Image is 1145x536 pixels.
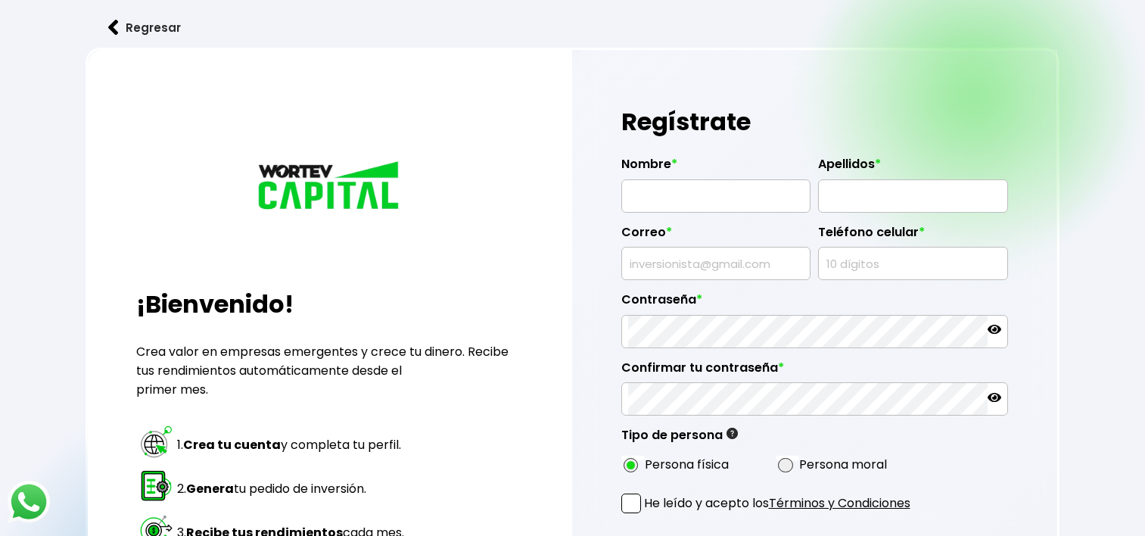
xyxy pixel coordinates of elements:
label: Nombre [621,157,811,179]
button: Regresar [86,8,204,48]
input: 10 dígitos [825,248,1000,279]
img: paso 1 [138,424,174,460]
label: Contraseña [621,292,1008,315]
img: gfR76cHglkPwleuBLjWdxeZVvX9Wp6JBDmjRYY8JYDQn16A2ICN00zLTgIroGa6qie5tIuWH7V3AapTKqzv+oMZsGfMUqL5JM... [727,428,738,439]
img: flecha izquierda [108,20,119,36]
img: logo_wortev_capital [254,159,406,215]
a: flecha izquierdaRegresar [86,8,1059,48]
label: Persona física [645,455,729,474]
p: He leído y acepto los [644,494,910,513]
input: inversionista@gmail.com [628,248,804,279]
label: Confirmar tu contraseña [621,360,1008,383]
h1: Regístrate [621,99,1008,145]
strong: Genera [186,480,234,497]
p: Crea valor en empresas emergentes y crece tu dinero. Recibe tus rendimientos automáticamente desd... [136,342,523,399]
td: 1. y completa tu perfil. [176,423,405,466]
img: logos_whatsapp-icon.242b2217.svg [8,481,50,523]
label: Persona moral [799,455,887,474]
label: Correo [621,225,811,248]
label: Teléfono celular [818,225,1007,248]
label: Apellidos [818,157,1007,179]
h2: ¡Bienvenido! [136,286,523,323]
strong: Crea tu cuenta [183,436,281,453]
img: paso 2 [138,468,174,503]
a: Términos y Condiciones [769,494,910,512]
td: 2. tu pedido de inversión. [176,467,405,510]
label: Tipo de persona [621,428,738,450]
